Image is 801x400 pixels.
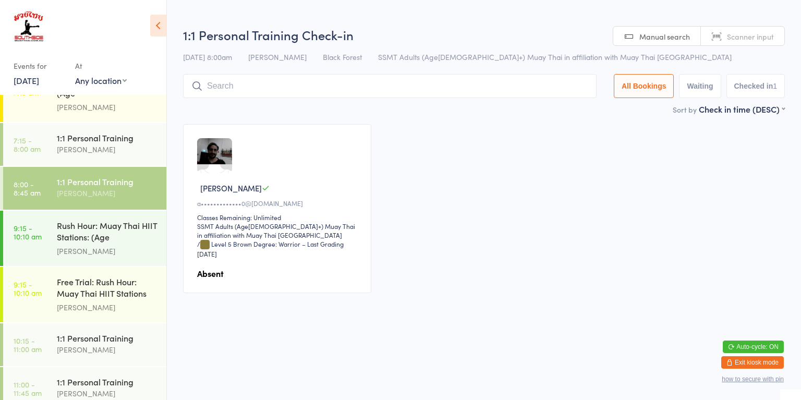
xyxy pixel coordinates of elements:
strong: Absent [197,268,224,279]
time: 9:15 - 10:10 am [14,224,42,240]
button: how to secure with pin [722,375,784,383]
div: [PERSON_NAME] [57,101,157,113]
time: 8:00 - 8:45 am [14,180,41,197]
span: [DATE] 8:00am [183,52,232,62]
div: [PERSON_NAME] [57,245,157,257]
a: 10:15 -11:00 am1:1 Personal Training[PERSON_NAME] [3,323,166,366]
img: image1554886730.png [197,138,232,164]
button: Waiting [679,74,721,98]
label: Sort by [673,104,697,115]
button: Exit kiosk mode [721,356,784,369]
span: Manual search [639,31,690,42]
span: Black Forest [323,52,362,62]
div: Any location [75,75,127,86]
div: [PERSON_NAME] [57,143,157,155]
div: Classes Remaining: Unlimited [197,213,360,222]
time: 9:15 - 10:10 am [14,280,42,297]
button: Auto-cycle: ON [723,341,784,353]
a: 9:15 -10:10 amRush Hour: Muay Thai HIIT Stations: (Age [DEMOGRAPHIC_DATA]+)[PERSON_NAME] [3,211,166,266]
span: SSMT Adults (Age[DEMOGRAPHIC_DATA]+) Muay Thai in affiliation with Muay Thai [GEOGRAPHIC_DATA] [378,52,732,62]
div: Check in time (DESC) [699,103,785,115]
div: Events for [14,57,65,75]
span: Scanner input [727,31,774,42]
div: [PERSON_NAME] [57,187,157,199]
span: [PERSON_NAME] [200,183,262,193]
div: [PERSON_NAME] [57,344,157,356]
div: SSMT Adults (Age[DEMOGRAPHIC_DATA]+) Muay Thai in affiliation with Muay Thai [GEOGRAPHIC_DATA] [197,222,360,239]
a: [DATE] [14,75,39,86]
input: Search [183,74,597,98]
time: 10:15 - 11:00 am [14,336,42,353]
span: [PERSON_NAME] [248,52,307,62]
div: Free Trial: Rush Hour: Muay Thai HIIT Stations (ag... [57,276,157,301]
div: a•••••••••••••0@[DOMAIN_NAME] [197,199,360,208]
a: 7:15 -8:00 am1:1 Personal Training[PERSON_NAME] [3,123,166,166]
h2: 1:1 Personal Training Check-in [183,26,785,43]
time: 11:00 - 11:45 am [14,380,42,397]
div: Rush Hour: Muay Thai HIIT Stations: (Age [DEMOGRAPHIC_DATA]+) [57,220,157,245]
div: 1:1 Personal Training [57,332,157,344]
div: At [75,57,127,75]
button: Checked in1 [726,74,785,98]
time: 7:15 - 8:00 am [14,136,41,153]
div: 1:1 Personal Training [57,376,157,387]
div: [PERSON_NAME] [57,301,157,313]
div: 1:1 Personal Training [57,132,157,143]
div: [PERSON_NAME] [57,387,157,399]
div: 1:1 Personal Training [57,176,157,187]
a: 9:15 -10:10 amFree Trial: Rush Hour: Muay Thai HIIT Stations (ag...[PERSON_NAME] [3,267,166,322]
button: All Bookings [614,74,674,98]
img: Southside Muay Thai & Fitness [10,8,46,47]
div: 1 [773,82,777,90]
time: 6:30 - 7:15 am [14,80,39,96]
a: 8:00 -8:45 am1:1 Personal Training[PERSON_NAME] [3,167,166,210]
